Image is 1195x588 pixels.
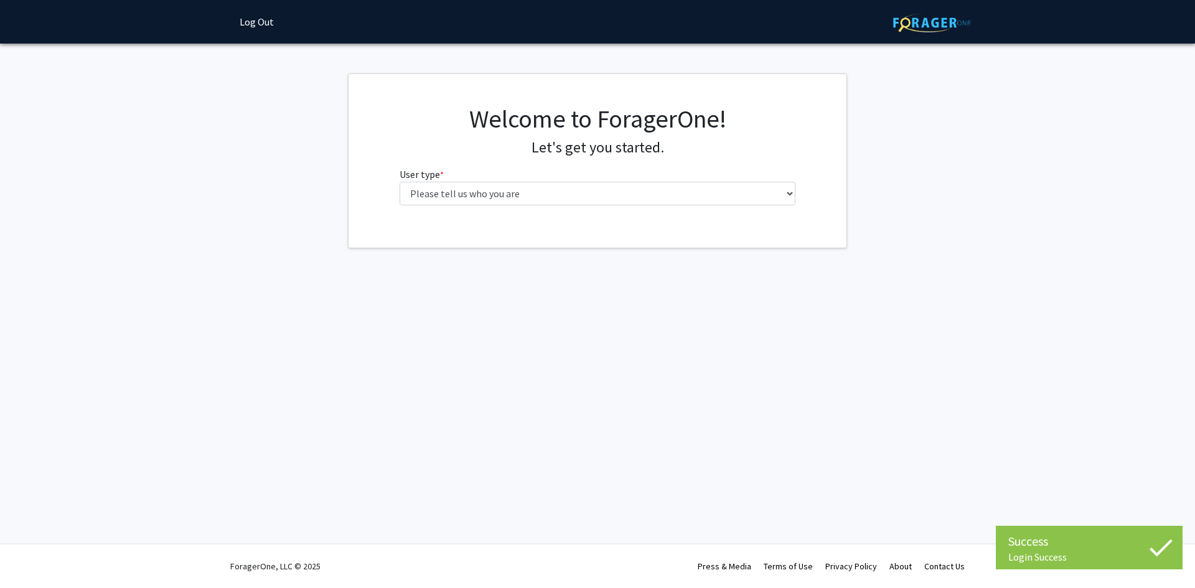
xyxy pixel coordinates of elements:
[825,561,877,572] a: Privacy Policy
[1008,532,1170,551] div: Success
[889,561,912,572] a: About
[924,561,965,572] a: Contact Us
[400,104,796,134] h1: Welcome to ForagerOne!
[764,561,813,572] a: Terms of Use
[400,167,444,182] label: User type
[893,13,971,32] img: ForagerOne Logo
[1008,551,1170,563] div: Login Success
[400,139,796,157] h4: Let's get you started.
[698,561,751,572] a: Press & Media
[230,544,321,588] div: ForagerOne, LLC © 2025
